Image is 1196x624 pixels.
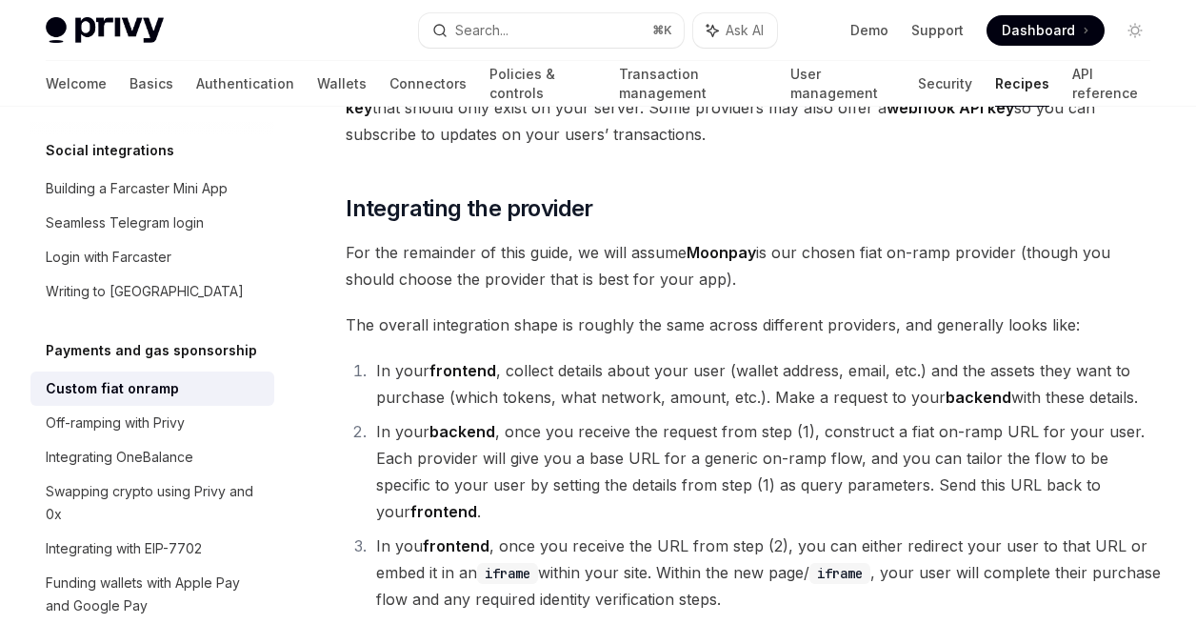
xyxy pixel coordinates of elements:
[370,418,1162,525] li: In your , once you receive the request from step (1), construct a fiat on-ramp URL for your user....
[726,21,764,40] span: Ask AI
[687,243,756,262] strong: Moonpay
[30,440,274,474] a: Integrating OneBalance
[946,388,1011,407] strong: backend
[46,177,228,200] div: Building a Farcaster Mini App
[1002,21,1075,40] span: Dashboard
[30,566,274,623] a: Funding wallets with Apple Pay and Google Pay
[346,193,593,224] span: Integrating the provider
[30,532,274,566] a: Integrating with EIP-7702
[130,61,173,107] a: Basics
[477,563,538,584] code: iframe
[46,377,179,400] div: Custom fiat onramp
[790,61,895,107] a: User management
[346,312,1162,338] span: The overall integration shape is roughly the same across different providers, and generally looks...
[911,21,964,40] a: Support
[419,13,684,48] button: Search...⌘K
[46,139,174,162] h5: Social integrations
[693,13,777,48] button: Ask AI
[850,21,888,40] a: Demo
[809,563,870,584] code: iframe
[429,361,496,380] strong: frontend
[619,61,767,107] a: Transaction management
[46,412,185,434] div: Off-ramping with Privy
[30,240,274,274] a: Login with Farcaster
[429,422,495,441] strong: backend
[410,502,477,521] strong: frontend
[1120,15,1150,46] button: Toggle dark mode
[423,536,489,555] strong: frontend
[918,61,972,107] a: Security
[46,339,257,362] h5: Payments and gas sponsorship
[317,61,367,107] a: Wallets
[370,533,1162,613] li: In you , once you receive the URL from step (2), you can either redirect your user to that URL or...
[30,474,274,532] a: Swapping crypto using Privy and 0x
[987,15,1105,46] a: Dashboard
[46,537,202,560] div: Integrating with EIP-7702
[46,480,263,526] div: Swapping crypto using Privy and 0x
[30,171,274,206] a: Building a Farcaster Mini App
[455,19,508,42] div: Search...
[995,61,1049,107] a: Recipes
[370,357,1162,411] li: In your , collect details about your user (wallet address, email, etc.) and the assets they want ...
[30,406,274,440] a: Off-ramping with Privy
[30,274,274,309] a: Writing to [GEOGRAPHIC_DATA]
[652,23,672,38] span: ⌘ K
[46,211,204,234] div: Seamless Telegram login
[46,17,164,44] img: light logo
[46,572,263,617] div: Funding wallets with Apple Pay and Google Pay
[30,206,274,240] a: Seamless Telegram login
[196,61,294,107] a: Authentication
[46,446,193,469] div: Integrating OneBalance
[489,61,596,107] a: Policies & controls
[346,239,1162,292] span: For the remainder of this guide, we will assume is our chosen fiat on-ramp provider (though you s...
[46,246,171,269] div: Login with Farcaster
[887,98,1014,117] strong: webhook API key
[1072,61,1150,107] a: API reference
[346,68,1162,148] span: Most providers will provision you with a that can be exposed to your frontend, and a that should ...
[389,61,467,107] a: Connectors
[30,372,274,406] a: Custom fiat onramp
[46,280,244,303] div: Writing to [GEOGRAPHIC_DATA]
[46,61,107,107] a: Welcome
